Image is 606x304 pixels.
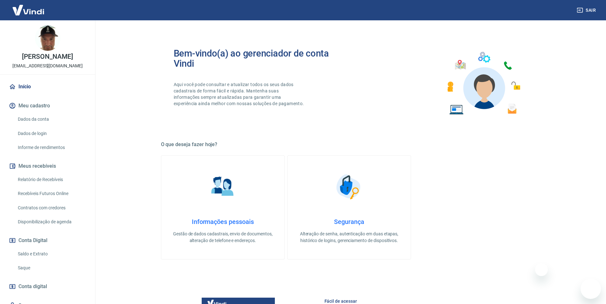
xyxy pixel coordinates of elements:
img: Imagem de um avatar masculino com diversos icones exemplificando as funcionalidades do gerenciado... [442,48,525,118]
img: Informações pessoais [207,171,239,203]
button: Conta Digital [8,233,87,247]
img: 5978426c-339d-4683-b41a-56cde90ec1d2.jpeg [35,25,60,51]
a: Dados de login [15,127,87,140]
p: Alteração de senha, autenticação em duas etapas, histórico de logins, gerenciamento de dispositivos. [298,231,401,244]
h4: Informações pessoais [171,218,274,226]
h4: Segurança [298,218,401,226]
a: Saldo e Extrato [15,247,87,260]
a: Informe de rendimentos [15,141,87,154]
a: Saque [15,261,87,274]
a: Contratos com credores [15,201,87,214]
a: Relatório de Recebíveis [15,173,87,186]
a: Dados da conta [15,113,87,126]
p: Aqui você pode consultar e atualizar todos os seus dados cadastrais de forma fácil e rápida. Mant... [174,81,305,107]
a: Recebíveis Futuros Online [15,187,87,200]
a: Informações pessoaisInformações pessoaisGestão de dados cadastrais, envio de documentos, alteraçã... [161,155,285,260]
a: Disponibilização de agenda [15,215,87,228]
img: Vindi [8,0,49,20]
iframe: Botão para abrir a janela de mensagens [581,279,601,299]
span: Conta digital [18,282,47,291]
a: Início [8,80,87,94]
a: SegurançaSegurançaAlteração de senha, autenticação em duas etapas, histórico de logins, gerenciam... [287,155,411,260]
iframe: Fechar mensagem [535,263,548,276]
img: Segurança [333,171,365,203]
h5: O que deseja fazer hoje? [161,141,538,148]
button: Meu cadastro [8,99,87,113]
p: [PERSON_NAME] [22,53,73,60]
button: Sair [575,4,598,16]
p: [EMAIL_ADDRESS][DOMAIN_NAME] [12,63,83,69]
button: Meus recebíveis [8,159,87,173]
h2: Bem-vindo(a) ao gerenciador de conta Vindi [174,48,349,69]
a: Conta digital [8,280,87,294]
p: Gestão de dados cadastrais, envio de documentos, alteração de telefone e endereços. [171,231,274,244]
